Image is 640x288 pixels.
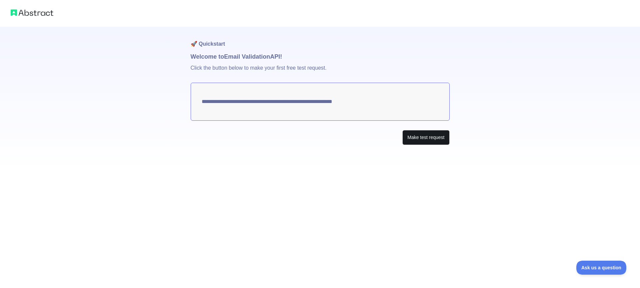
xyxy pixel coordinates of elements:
[191,27,450,52] h1: 🚀 Quickstart
[576,261,627,275] iframe: Toggle Customer Support
[11,8,53,17] img: Abstract logo
[191,52,450,61] h1: Welcome to Email Validation API!
[402,130,449,145] button: Make test request
[191,61,450,83] p: Click the button below to make your first free test request.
